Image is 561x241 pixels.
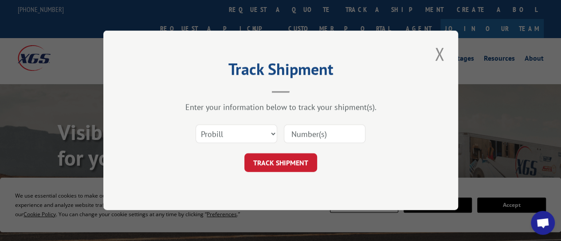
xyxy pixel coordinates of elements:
div: Enter your information below to track your shipment(s). [148,102,414,113]
a: Open chat [531,211,555,235]
h2: Track Shipment [148,63,414,80]
input: Number(s) [284,125,365,144]
button: Close modal [432,42,447,66]
button: TRACK SHIPMENT [244,154,317,172]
